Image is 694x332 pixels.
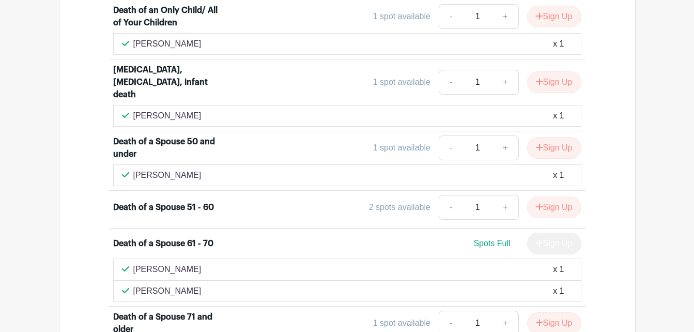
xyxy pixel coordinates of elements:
div: 1 spot available [373,76,430,88]
div: Death of an Only Child/ All of Your Children [113,4,218,29]
div: 1 spot available [373,317,430,329]
a: + [492,4,518,29]
div: Death of a Spouse 50 and under [113,135,218,160]
div: x 1 [553,263,564,276]
div: 1 spot available [373,142,430,154]
div: x 1 [553,169,564,182]
p: [PERSON_NAME] [133,263,202,276]
p: [PERSON_NAME] [133,110,202,122]
button: Sign Up [527,71,581,93]
a: - [439,195,462,220]
div: x 1 [553,110,564,122]
button: Sign Up [527,6,581,27]
span: Spots Full [473,239,510,248]
div: 2 spots available [369,201,430,214]
div: x 1 [553,285,564,297]
p: [PERSON_NAME] [133,169,202,182]
a: - [439,70,462,95]
a: + [492,195,518,220]
p: [PERSON_NAME] [133,285,202,297]
div: x 1 [553,38,564,50]
button: Sign Up [527,137,581,159]
div: Death of a Spouse 61 - 70 [113,237,213,250]
a: - [439,135,462,160]
a: + [492,70,518,95]
div: [MEDICAL_DATA], [MEDICAL_DATA], infant death [113,64,218,101]
p: [PERSON_NAME] [133,38,202,50]
a: - [439,4,462,29]
div: Death of a Spouse 51 - 60 [113,201,214,214]
a: + [492,135,518,160]
div: 1 spot available [373,10,430,23]
button: Sign Up [527,197,581,218]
